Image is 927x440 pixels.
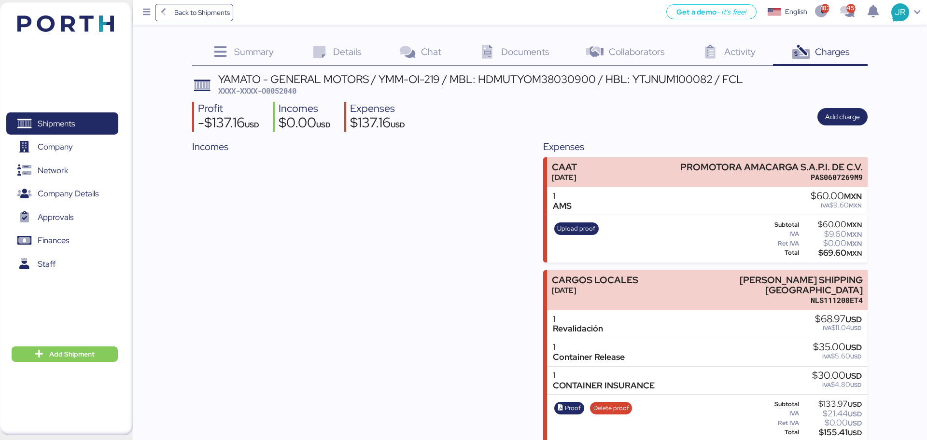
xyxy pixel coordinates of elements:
button: Add charge [817,108,868,125]
span: IVA [822,381,831,389]
span: JR [895,6,905,18]
div: 1 [553,191,572,201]
a: Back to Shipments [155,4,234,21]
div: 1 [553,342,625,352]
div: Revalidación [553,324,603,334]
span: USD [848,428,862,437]
div: Ret IVA [758,420,800,426]
div: [PERSON_NAME] SHIPPING [GEOGRAPHIC_DATA] [676,275,863,295]
span: USD [850,381,862,389]
div: $4.80 [812,381,862,388]
div: $133.97 [801,400,862,408]
div: Total [758,429,800,436]
span: USD [845,371,862,381]
button: Menu [139,4,155,21]
span: USD [845,342,862,353]
div: Subtotal [758,221,799,228]
span: USD [845,314,862,325]
div: $0.00 [801,240,862,247]
a: Network [6,159,118,181]
div: Container Release [553,352,625,362]
span: USD [316,120,331,129]
span: MXN [846,239,862,248]
div: -$137.16 [198,116,259,132]
span: Back to Shipments [174,7,230,18]
div: YAMATO - GENERAL MOTORS / YMM-OI-219 / MBL: HDMUTYOM38030900 / HBL: YTJNUM100082 / FCL [218,74,743,84]
div: [DATE] [552,285,638,295]
div: $0.00 [801,419,862,426]
span: Add charge [825,111,860,123]
span: MXN [844,191,862,202]
div: CARGOS LOCALES [552,275,638,285]
div: Subtotal [758,401,800,408]
div: $60.00 [801,221,862,228]
span: USD [848,400,862,409]
span: MXN [846,249,862,258]
span: USD [850,324,862,332]
div: [DATE] [552,172,577,182]
div: Total [758,249,799,256]
div: $9.60 [801,231,862,238]
div: $0.00 [279,116,331,132]
span: IVA [821,202,829,209]
button: Proof [554,402,584,414]
span: IVA [822,353,831,360]
span: Staff [38,257,56,271]
div: Expenses [543,139,867,154]
a: Finances [6,230,118,252]
div: Ret IVA [758,240,799,247]
span: Activity [724,45,756,58]
span: Add Shipment [49,348,95,360]
div: NLS111208ET4 [676,295,863,305]
div: $30.00 [812,371,862,381]
div: $9.60 [811,202,862,209]
div: $137.16 [350,116,405,132]
span: Finances [38,234,69,247]
div: $11.04 [815,324,862,331]
div: Incomes [279,102,331,116]
span: MXN [849,202,862,209]
div: Incomes [192,139,516,154]
span: Company Details [38,187,98,201]
div: $155.41 [801,429,862,436]
span: USD [245,120,259,129]
span: Summary [234,45,274,58]
div: PAS0607269M9 [680,172,863,182]
span: Upload proof [557,223,595,234]
a: Staff [6,253,118,275]
div: IVA [758,231,799,237]
span: Chat [421,45,441,58]
div: $21.44 [801,410,862,417]
a: Company [6,136,118,158]
span: Details [333,45,362,58]
a: Company Details [6,183,118,205]
span: Approvals [38,210,73,224]
span: USD [391,120,405,129]
span: USD [850,353,862,360]
div: $35.00 [813,342,862,353]
span: USD [848,410,862,418]
span: USD [848,419,862,427]
button: Upload proof [554,222,599,235]
span: Delete proof [593,403,629,413]
span: Shipments [38,117,75,131]
a: Approvals [6,206,118,228]
div: AMS [553,201,572,211]
span: Documents [501,45,549,58]
span: Network [38,164,68,178]
div: $5.60 [813,353,862,360]
button: Add Shipment [12,346,118,362]
span: Collaborators [609,45,665,58]
div: $69.60 [801,249,862,257]
a: Shipments [6,112,118,135]
div: Expenses [350,102,405,116]
span: IVA [823,324,831,332]
div: IVA [758,410,800,417]
div: $60.00 [811,191,862,202]
span: XXXX-XXXX-O0052040 [218,86,296,96]
span: Company [38,140,73,154]
span: Proof [565,403,581,413]
div: $68.97 [815,314,862,325]
span: MXN [846,220,862,229]
div: Profit [198,102,259,116]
